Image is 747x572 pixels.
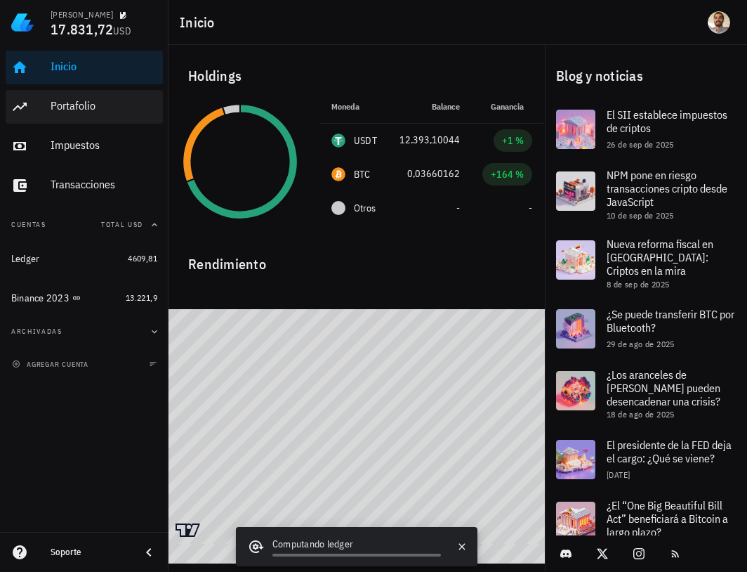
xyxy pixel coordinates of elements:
span: 10 de sep de 2025 [607,210,674,221]
th: Moneda [320,90,388,124]
span: agregar cuenta [15,360,88,369]
button: CuentasTotal USD [6,208,163,242]
th: Balance [388,90,471,124]
span: El presidente de la FED deja el cargo: ¿Qué se viene? [607,438,732,465]
span: - [529,202,532,214]
div: Holdings [177,53,536,98]
a: NPM pone en riesgo transacciones cripto desde JavaScript 10 de sep de 2025 [545,160,747,229]
span: Ganancia [491,101,532,112]
a: Ledger 4609,81 [6,242,163,275]
button: Archivadas [6,315,163,349]
div: USDT [354,134,377,148]
span: NPM pone en riesgo transacciones cripto desde JavaScript [607,168,727,209]
span: El SII establece impuestos de criptos [607,108,727,135]
span: 13.221,9 [126,292,157,303]
span: 8 de sep de 2025 [607,279,669,290]
div: Transacciones [51,178,157,191]
a: Binance 2023 13.221,9 [6,281,163,315]
a: ¿El “One Big Beautiful Bill Act” beneficiará a Bitcoin a largo plazo? [545,490,747,559]
div: USDT-icon [331,134,345,148]
span: USD [113,25,131,37]
a: ¿Los aranceles de [PERSON_NAME] pueden desencadenar una crisis? 18 de ago de 2025 [545,360,747,429]
h1: Inicio [180,11,220,34]
span: ¿El “One Big Beautiful Bill Act” beneficiará a Bitcoin a largo plazo? [607,498,728,539]
span: 29 de ago de 2025 [607,339,675,349]
div: Blog y noticias [545,53,747,98]
a: El presidente de la FED deja el cargo: ¿Qué se viene? [DATE] [545,429,747,490]
span: ¿Se puede transferir BTC por Bluetooth? [607,307,734,334]
button: agregar cuenta [8,357,95,371]
a: El SII establece impuestos de criptos 26 de sep de 2025 [545,98,747,160]
div: Portafolio [51,99,157,112]
div: Rendimiento [177,242,536,275]
div: Impuestos [51,138,157,152]
span: Nueva reforma fiscal en [GEOGRAPHIC_DATA]: Criptos en la mira [607,237,713,278]
div: Inicio [51,60,157,73]
div: 0,03660162 [399,167,460,181]
span: 4609,81 [128,253,157,264]
div: Soporte [51,547,129,558]
a: ¿Se puede transferir BTC por Bluetooth? 29 de ago de 2025 [545,298,747,360]
img: LedgiFi [11,11,34,34]
div: [PERSON_NAME] [51,9,113,20]
a: Charting by TradingView [176,524,200,537]
span: - [456,202,460,214]
span: 26 de sep de 2025 [607,139,674,150]
div: +164 % [491,167,524,181]
div: BTC-icon [331,167,345,181]
span: [DATE] [607,469,630,480]
a: Inicio [6,51,163,84]
div: Ledger [11,253,40,265]
div: Computando ledger [272,537,441,554]
div: Binance 2023 [11,292,70,304]
span: ¿Los aranceles de [PERSON_NAME] pueden desencadenar una crisis? [607,368,720,408]
span: 17.831,72 [51,20,113,39]
a: Portafolio [6,90,163,124]
span: Total USD [101,220,143,229]
a: Impuestos [6,129,163,163]
div: 12.393,10044 [399,133,460,148]
div: +1 % [502,134,524,148]
a: Nueva reforma fiscal en [GEOGRAPHIC_DATA]: Criptos en la mira 8 de sep de 2025 [545,229,747,298]
div: avatar [708,11,730,34]
span: 18 de ago de 2025 [607,409,675,420]
div: BTC [354,167,371,181]
a: Transacciones [6,169,163,202]
span: Otros [354,201,376,216]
